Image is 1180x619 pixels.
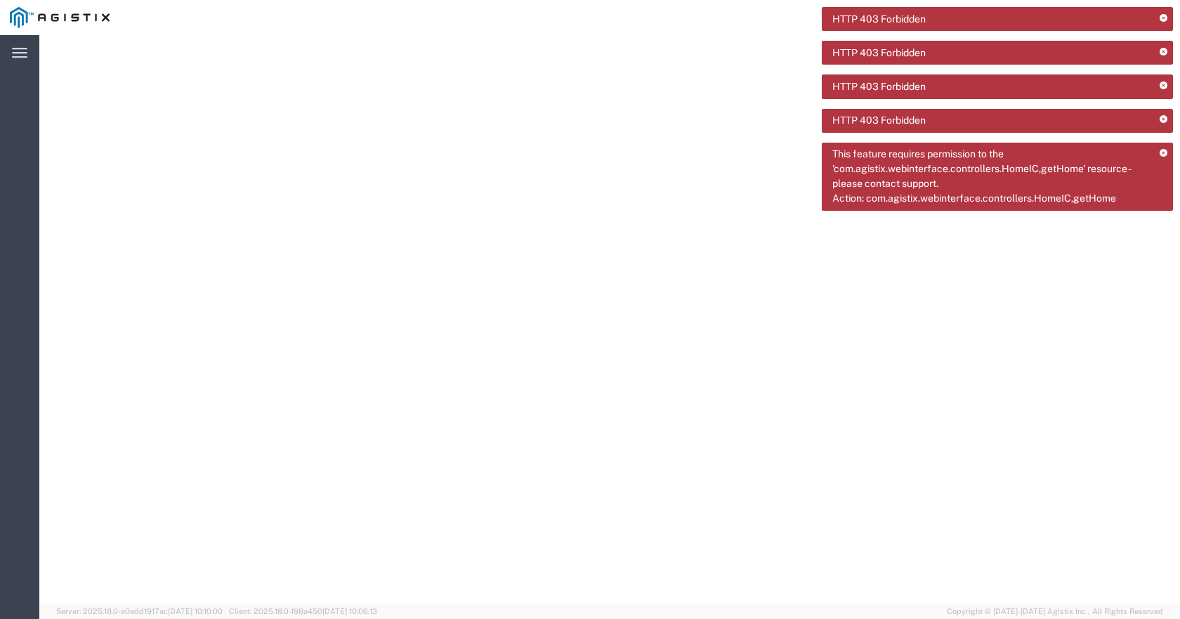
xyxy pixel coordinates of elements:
span: HTTP 403 Forbidden [832,79,926,94]
span: Server: 2025.18.0-a0edd1917ac [56,607,223,615]
span: HTTP 403 Forbidden [832,12,926,27]
img: logo [10,7,110,28]
span: HTTP 403 Forbidden [832,46,926,60]
span: Copyright © [DATE]-[DATE] Agistix Inc., All Rights Reserved [947,606,1163,618]
span: HTTP 403 Forbidden [832,113,926,128]
span: [DATE] 10:06:13 [322,607,377,615]
span: [DATE] 10:10:00 [168,607,223,615]
iframe: FS Legacy Container [39,35,1180,604]
span: This feature requires permission to the 'com.agistix.webinterface.controllers.HomeIC,getHome' res... [832,147,1150,206]
span: Client: 2025.18.0-198a450 [229,607,377,615]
